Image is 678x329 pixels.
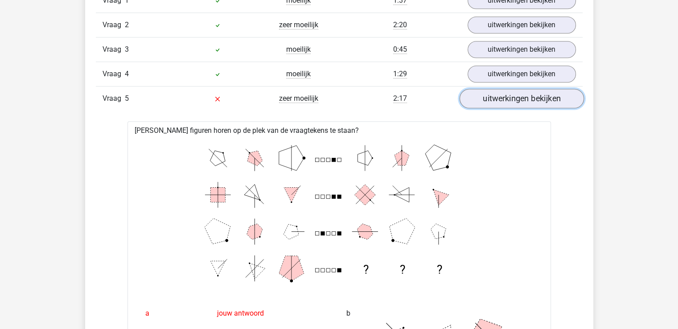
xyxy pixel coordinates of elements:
span: 5 [125,94,129,103]
span: Vraag [103,44,125,55]
div: jouw antwoord [145,304,332,322]
text: ? [400,263,405,276]
a: uitwerkingen bekijken [468,66,576,82]
span: 2:20 [393,21,407,29]
span: 2 [125,21,129,29]
span: zeer moeilijk [279,21,318,29]
text: ? [363,263,368,276]
span: moeilijk [286,45,311,54]
text: ? [436,263,442,276]
a: uitwerkingen bekijken [468,16,576,33]
span: 0:45 [393,45,407,54]
span: a [145,304,149,322]
a: uitwerkingen bekijken [459,89,583,108]
span: 2:17 [393,94,407,103]
span: Vraag [103,93,125,104]
span: Vraag [103,69,125,79]
span: 3 [125,45,129,53]
span: 4 [125,70,129,78]
span: Vraag [103,20,125,30]
span: moeilijk [286,70,311,78]
a: uitwerkingen bekijken [468,41,576,58]
span: zeer moeilijk [279,94,318,103]
span: b [346,304,350,322]
span: 1:29 [393,70,407,78]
